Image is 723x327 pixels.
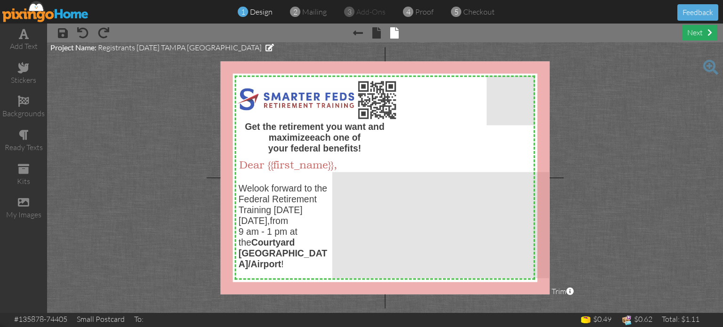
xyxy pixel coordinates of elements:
[72,313,129,326] td: Small Postcard
[683,25,717,40] div: next
[580,314,592,326] img: points-icon.png
[293,7,297,17] span: 2
[575,313,616,327] td: $0.49
[250,7,273,16] span: design
[552,286,574,297] span: Trim
[98,43,262,52] span: Registrants [DATE] TAMPA [GEOGRAPHIC_DATA]
[50,43,96,52] span: Project Name:
[463,7,495,16] span: checkout
[621,314,633,326] img: expense-icon.png
[241,7,245,17] span: 1
[406,7,410,17] span: 4
[616,313,657,327] td: $0.62
[2,1,89,22] img: pixingo logo
[662,314,699,325] div: Total: $1.11
[677,4,718,21] button: Feedback
[454,7,458,17] span: 5
[302,7,327,16] span: mailing
[415,7,434,16] span: proof
[356,7,386,16] span: add-ons
[9,313,72,326] td: #135878-74405
[134,314,144,324] span: To:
